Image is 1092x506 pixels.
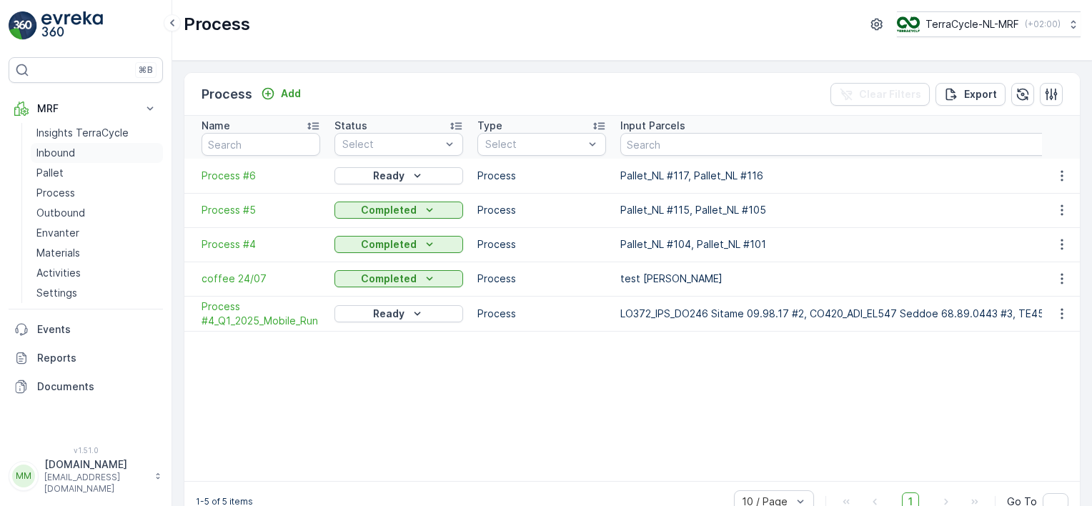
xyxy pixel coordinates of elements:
p: Select [342,137,441,152]
a: Insights TerraCycle [31,123,163,143]
p: Name [202,119,230,133]
p: [EMAIL_ADDRESS][DOMAIN_NAME] [44,472,147,495]
p: Process [477,237,606,252]
p: Type [477,119,502,133]
input: Search [202,133,320,156]
p: Select [485,137,584,152]
p: Materials [36,246,80,260]
img: logo_light-DOdMpM7g.png [41,11,103,40]
p: Process [202,84,252,104]
p: Events [37,322,157,337]
p: Process [477,169,606,183]
p: Insights TerraCycle [36,126,129,140]
p: Ready [373,169,404,183]
p: Process [184,13,250,36]
button: Completed [334,270,463,287]
a: Materials [31,243,163,263]
button: TerraCycle-NL-MRF(+02:00) [897,11,1081,37]
p: Clear Filters [859,87,921,101]
button: Ready [334,305,463,322]
p: Process [477,272,606,286]
p: Inbound [36,146,75,160]
button: Export [935,83,1006,106]
a: Events [9,315,163,344]
p: Documents [37,379,157,394]
a: Outbound [31,203,163,223]
a: Process #5 [202,203,320,217]
a: Pallet [31,163,163,183]
a: Process #4 [202,237,320,252]
p: Outbound [36,206,85,220]
p: Status [334,119,367,133]
button: Completed [334,236,463,253]
p: Pallet [36,166,64,180]
a: Inbound [31,143,163,163]
p: Activities [36,266,81,280]
p: Input Parcels [620,119,685,133]
p: Process [36,186,75,200]
p: Export [964,87,997,101]
a: Documents [9,372,163,401]
a: Reports [9,344,163,372]
p: Envanter [36,226,79,240]
p: Settings [36,286,77,300]
a: Activities [31,263,163,283]
p: Process [477,203,606,217]
p: Completed [361,203,417,217]
span: v 1.51.0 [9,446,163,455]
button: Clear Filters [830,83,930,106]
img: logo [9,11,37,40]
p: [DOMAIN_NAME] [44,457,147,472]
img: TC_v739CUj.png [897,16,920,32]
a: Process #4_Q1_2025_Mobile_Run [202,299,320,328]
a: Process [31,183,163,203]
p: Add [281,86,301,101]
a: coffee 24/07 [202,272,320,286]
p: Ready [373,307,404,321]
p: ( +02:00 ) [1025,19,1061,30]
button: Completed [334,202,463,219]
p: Reports [37,351,157,365]
p: Process [477,307,606,321]
p: MRF [37,101,134,116]
div: MM [12,465,35,487]
a: Envanter [31,223,163,243]
button: Ready [334,167,463,184]
a: Settings [31,283,163,303]
button: MM[DOMAIN_NAME][EMAIL_ADDRESS][DOMAIN_NAME] [9,457,163,495]
p: TerraCycle-NL-MRF [925,17,1019,31]
p: Completed [361,237,417,252]
button: MRF [9,94,163,123]
button: Add [255,85,307,102]
a: Process #6 [202,169,320,183]
p: ⌘B [139,64,153,76]
p: Completed [361,272,417,286]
